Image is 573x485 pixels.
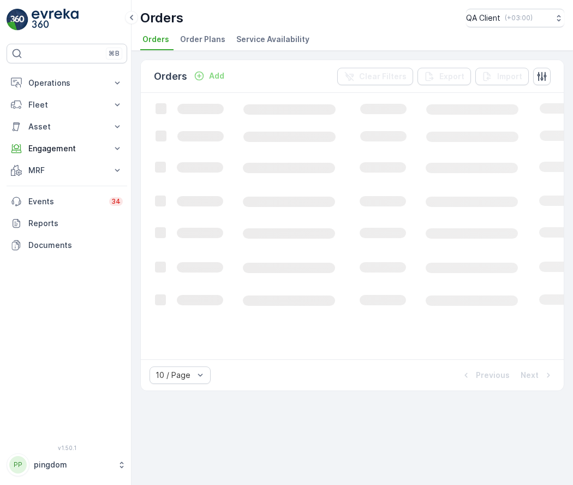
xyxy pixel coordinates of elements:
a: Reports [7,212,127,234]
p: 34 [111,197,121,206]
button: Add [189,69,229,82]
p: Previous [476,370,510,381]
a: Events34 [7,191,127,212]
p: MRF [28,165,105,176]
p: Documents [28,240,123,251]
button: MRF [7,159,127,181]
p: QA Client [466,13,500,23]
p: Engagement [28,143,105,154]
p: Clear Filters [359,71,407,82]
p: ( +03:00 ) [505,14,533,22]
button: PPpingdom [7,453,127,476]
span: v 1.50.1 [7,445,127,451]
p: Reports [28,218,123,229]
img: logo [7,9,28,31]
button: Clear Filters [337,68,413,85]
button: Fleet [7,94,127,116]
a: Documents [7,234,127,256]
button: Previous [459,369,511,382]
span: Order Plans [180,34,225,45]
p: Next [521,370,539,381]
p: Import [497,71,522,82]
p: Events [28,196,103,207]
p: Asset [28,121,105,132]
p: Orders [154,69,187,84]
p: Operations [28,78,105,88]
span: Orders [142,34,169,45]
button: Engagement [7,138,127,159]
p: Fleet [28,99,105,110]
button: Export [417,68,471,85]
button: Operations [7,72,127,94]
button: Asset [7,116,127,138]
span: Service Availability [236,34,309,45]
img: logo_light-DOdMpM7g.png [32,9,79,31]
p: Export [439,71,464,82]
p: pingdom [34,459,112,470]
button: QA Client(+03:00) [466,9,564,27]
p: Add [209,70,224,81]
div: PP [9,456,27,474]
p: ⌘B [109,49,120,58]
button: Import [475,68,529,85]
button: Next [520,369,555,382]
p: Orders [140,9,183,27]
